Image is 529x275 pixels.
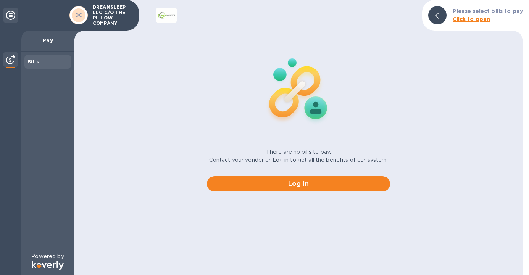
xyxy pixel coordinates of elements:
[75,12,82,18] b: DC
[207,176,390,191] button: Log in
[32,261,64,270] img: Logo
[453,8,523,14] b: Please select bills to pay
[93,5,131,26] p: DREAMSLEEP LLC C/O THE PILLOW COMPANY
[31,252,64,261] p: Powered by
[213,179,384,188] span: Log in
[453,16,490,22] b: Click to open
[209,148,388,164] p: There are no bills to pay. Contact your vendor or Log in to get all the benefits of our system.
[27,59,39,64] b: Bills
[27,37,68,44] p: Pay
